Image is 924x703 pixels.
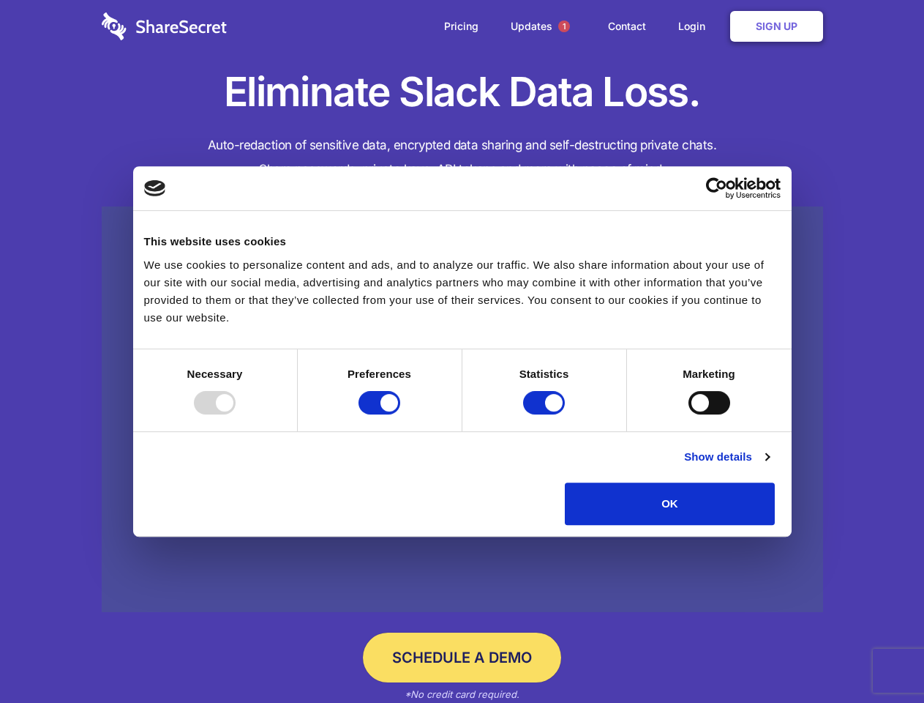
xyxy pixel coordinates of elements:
h4: Auto-redaction of sensitive data, encrypted data sharing and self-destructing private chats. Shar... [102,133,823,182]
div: We use cookies to personalize content and ads, and to analyze our traffic. We also share informat... [144,256,781,327]
h1: Eliminate Slack Data Loss. [102,66,823,119]
strong: Necessary [187,368,243,380]
a: Usercentrics Cookiebot - opens in a new window [653,177,781,199]
div: This website uses cookies [144,233,781,250]
a: Show details [684,448,769,466]
strong: Statistics [519,368,569,380]
a: Pricing [429,4,493,49]
img: logo-wordmark-white-trans-d4663122ce5f474addd5e946df7df03e33cb6a1c49d2221995e7729f52c070b2.svg [102,12,227,40]
em: *No credit card required. [405,688,519,700]
strong: Preferences [348,368,411,380]
a: Login [664,4,727,49]
a: Contact [593,4,661,49]
button: OK [565,483,775,525]
span: 1 [558,21,570,32]
a: Wistia video thumbnail [102,207,823,613]
img: logo [144,180,166,196]
a: Sign Up [730,11,823,42]
strong: Marketing [683,368,735,380]
a: Schedule a Demo [363,633,561,682]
